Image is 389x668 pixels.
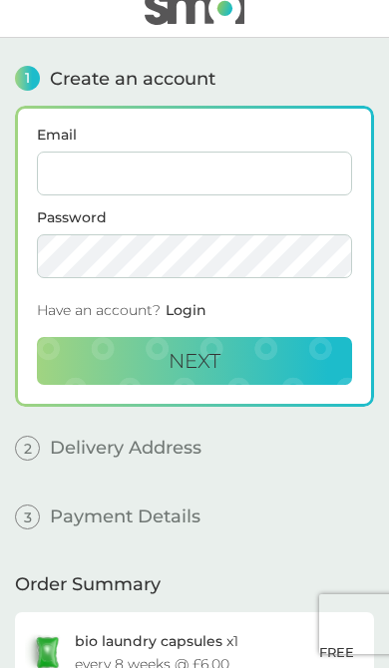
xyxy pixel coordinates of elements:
label: Password [37,210,352,224]
span: Create an account [50,70,215,88]
span: bio laundry capsules [75,632,222,650]
label: Email [37,128,352,142]
span: Next [169,349,220,373]
button: Next [37,337,352,385]
p: x 1 [75,633,238,649]
span: Login [166,301,206,319]
span: 2 [15,436,40,461]
span: Order Summary [15,575,161,593]
span: 1 [15,66,40,91]
span: 3 [15,504,40,529]
span: Payment Details [50,507,200,525]
span: Delivery Address [50,439,201,457]
div: Have an account? [37,293,352,337]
